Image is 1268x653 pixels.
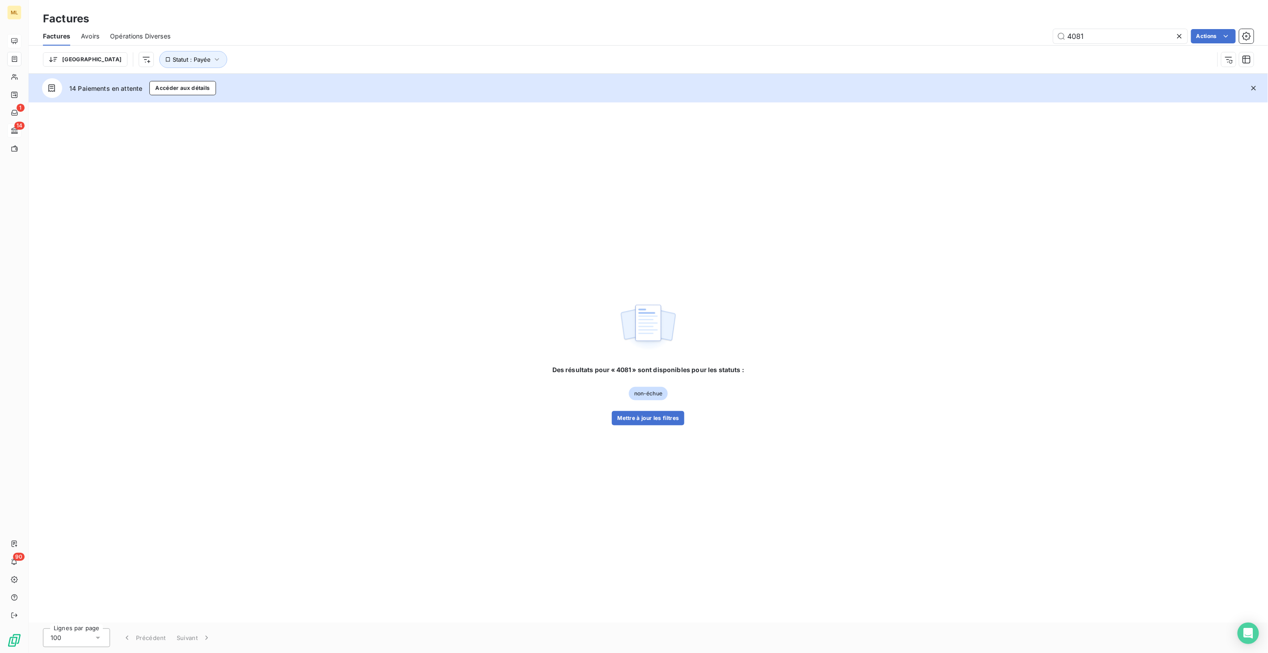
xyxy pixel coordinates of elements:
span: 14 Paiements en attente [69,84,142,93]
span: Opérations Diverses [110,32,170,41]
button: Précédent [117,628,171,647]
span: 100 [51,633,61,642]
button: Accéder aux détails [149,81,216,95]
span: Avoirs [81,32,99,41]
div: ML [7,5,21,20]
span: 1 [17,104,25,112]
span: Des résultats pour « 4081 » sont disponibles pour les statuts : [552,365,744,374]
span: 14 [14,122,25,130]
span: 90 [13,553,25,561]
span: Factures [43,32,70,41]
button: Actions [1191,29,1236,43]
button: Mettre à jour les filtres [612,411,684,425]
img: Logo LeanPay [7,633,21,648]
div: Open Intercom Messenger [1238,623,1259,644]
span: Statut : Payée [173,56,211,63]
button: Statut : Payée [159,51,227,68]
button: Suivant [171,628,216,647]
button: [GEOGRAPHIC_DATA] [43,52,127,67]
img: empty state [619,300,677,355]
h3: Factures [43,11,89,27]
span: non-échue [629,387,668,400]
input: Rechercher [1053,29,1187,43]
